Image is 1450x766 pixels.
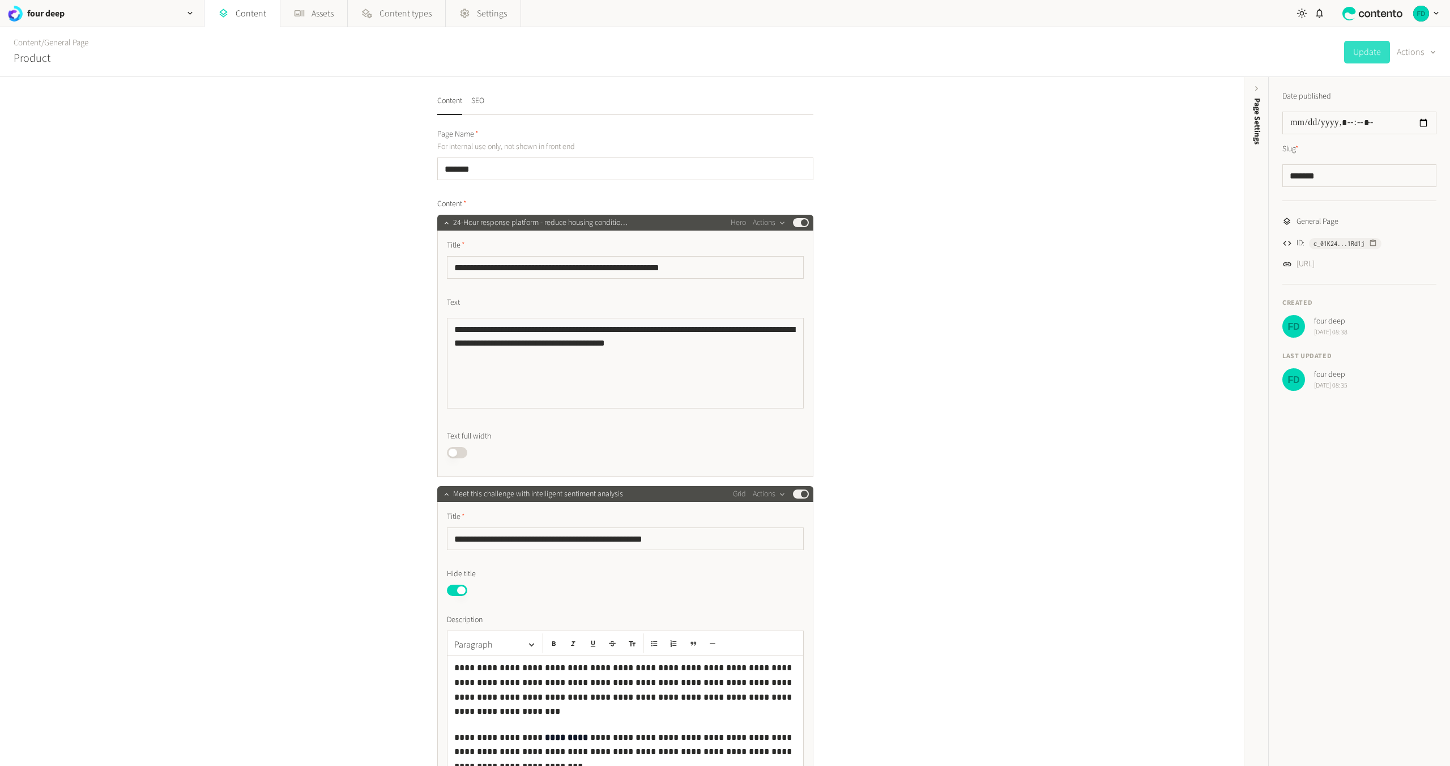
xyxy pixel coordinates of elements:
[753,216,786,229] button: Actions
[447,297,460,309] span: Text
[447,240,465,252] span: Title
[41,37,44,49] span: /
[471,95,484,115] button: SEO
[1282,143,1299,155] label: Slug
[1397,41,1436,63] button: Actions
[447,511,465,523] span: Title
[7,6,23,22] img: four deep
[1297,216,1338,228] span: General Page
[453,488,623,500] span: Meet this challenge with intelligent sentiment analysis
[447,431,491,442] span: Text full width
[731,217,746,229] span: Hero
[447,568,476,580] span: Hide title
[1297,258,1315,270] a: [URL]
[1282,298,1436,308] h4: Created
[437,129,479,141] span: Page Name
[453,217,631,229] span: 24-Hour response platform - reduce housing condition claims.
[14,37,41,49] a: Content
[379,7,432,20] span: Content types
[1282,368,1305,391] img: four deep
[733,488,746,500] span: Grid
[1313,239,1364,249] span: c_01K24...1Rd1j
[450,633,540,656] button: Paragraph
[1344,41,1390,63] button: Update
[1282,351,1436,361] h4: Last updated
[437,198,467,210] span: Content
[447,614,483,626] span: Description
[437,95,462,115] button: Content
[437,141,695,153] p: For internal use only, not shown in front end
[1314,327,1347,338] span: [DATE] 08:38
[14,50,50,67] h2: Product
[753,487,786,501] button: Actions
[1282,91,1331,103] label: Date published
[1282,315,1305,338] img: four deep
[1314,369,1347,381] span: four deep
[1251,98,1263,144] span: Page Settings
[1314,316,1347,327] span: four deep
[44,37,88,49] a: General Page
[1297,237,1304,249] span: ID:
[1314,381,1347,391] span: [DATE] 08:35
[1309,238,1381,249] button: c_01K24...1Rd1j
[27,7,65,20] h2: four deep
[1413,6,1429,22] img: four deep
[477,7,507,20] span: Settings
